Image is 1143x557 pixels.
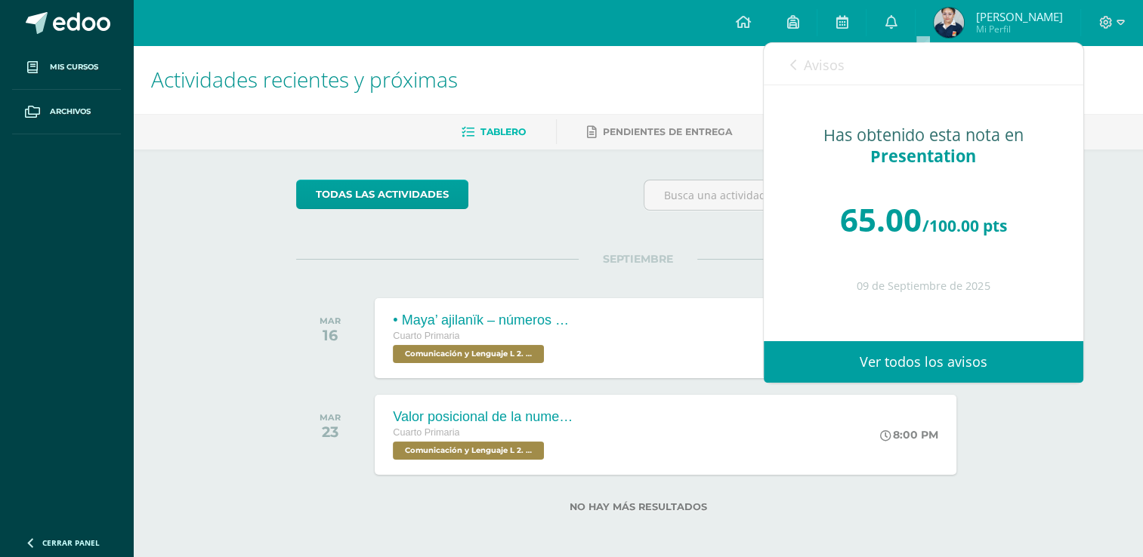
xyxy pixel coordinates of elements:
a: Pendientes de entrega [587,120,732,144]
span: [PERSON_NAME] [975,9,1062,24]
label: No hay más resultados [296,501,980,512]
span: Pendientes de entrega [603,126,732,137]
span: SEPTIEMBRE [579,252,697,266]
span: Comunicación y Lenguaje L 2. Segundo Idioma 'B' [393,345,544,363]
span: Presentation [870,145,976,167]
div: Has obtenido esta nota en [794,125,1053,167]
div: • Maya’ ajilanïk – números mayas. [393,312,574,328]
span: Actividades recientes y próximas [151,65,458,94]
span: Comunicación y Lenguaje L 2. Segundo Idioma 'B' [393,442,544,460]
span: Archivos [50,106,91,118]
a: Archivos [12,90,121,134]
span: Cerrar panel [42,537,100,548]
div: MAR [320,315,341,326]
div: 23 [320,423,341,441]
span: Mi Perfil [975,23,1062,35]
span: Avisos [804,56,845,74]
div: Valor posicional de la numeración Maya [393,409,574,425]
span: Cuarto Primaria [393,427,459,438]
div: 8:00 PM [880,428,938,442]
span: Cuarto Primaria [393,331,459,341]
a: Ver todos los avisos [764,341,1083,383]
div: MAR [320,412,341,423]
span: Tablero [480,126,526,137]
span: 65.00 [840,198,922,241]
div: 16 [320,326,341,344]
div: 09 de Septiembre de 2025 [794,280,1053,293]
a: todas las Actividades [296,180,468,209]
span: Mis cursos [50,61,98,73]
img: f7df81a86178540b9009ef69fb1440a2.png [934,8,964,38]
span: /100.00 pts [922,215,1007,236]
a: Tablero [462,120,526,144]
a: Mis cursos [12,45,121,90]
input: Busca una actividad próxima aquí... [644,180,979,210]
